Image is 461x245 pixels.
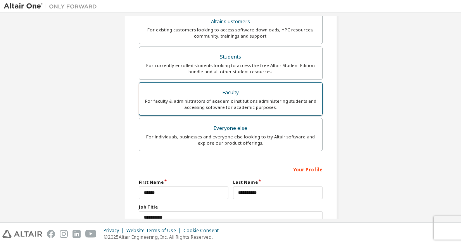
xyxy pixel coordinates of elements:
[144,27,318,39] div: For existing customers looking to access software downloads, HPC resources, community, trainings ...
[60,230,68,238] img: instagram.svg
[144,134,318,146] div: For individuals, businesses and everyone else looking to try Altair software and explore our prod...
[233,179,323,185] label: Last Name
[139,179,228,185] label: First Name
[73,230,81,238] img: linkedin.svg
[144,52,318,62] div: Students
[144,16,318,27] div: Altair Customers
[104,234,223,240] p: © 2025 Altair Engineering, Inc. All Rights Reserved.
[47,230,55,238] img: facebook.svg
[139,204,323,210] label: Job Title
[144,87,318,98] div: Faculty
[144,98,318,110] div: For faculty & administrators of academic institutions administering students and accessing softwa...
[85,230,97,238] img: youtube.svg
[104,228,126,234] div: Privacy
[144,123,318,134] div: Everyone else
[2,230,42,238] img: altair_logo.svg
[183,228,223,234] div: Cookie Consent
[4,2,101,10] img: Altair One
[139,163,323,175] div: Your Profile
[126,228,183,234] div: Website Terms of Use
[144,62,318,75] div: For currently enrolled students looking to access the free Altair Student Edition bundle and all ...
